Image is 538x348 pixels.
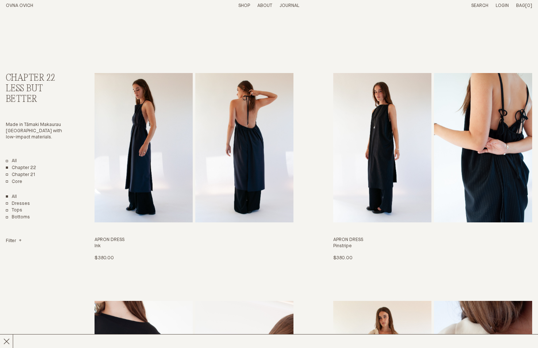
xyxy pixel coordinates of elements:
a: Dresses [6,201,30,207]
h3: Less But Better [6,84,66,105]
img: Apron Dress [333,73,431,222]
a: Chapter 22 [6,165,36,171]
a: Apron Dress [333,73,533,261]
p: Made in Tāmaki Makaurau [GEOGRAPHIC_DATA] with low-impact materials. [6,122,66,141]
span: $380.00 [95,256,114,260]
a: Show All [6,194,17,200]
a: All [6,158,17,164]
a: Journal [280,3,299,8]
h2: Chapter 22 [6,73,66,84]
a: Shop [238,3,250,8]
h4: Ink [95,243,294,249]
a: Home [6,3,33,8]
a: Search [471,3,488,8]
img: Apron Dress [95,73,193,222]
h3: Apron Dress [333,237,533,243]
a: Bottoms [6,214,30,221]
summary: About [257,3,272,9]
a: Login [496,3,509,8]
span: $380.00 [333,256,353,260]
span: [0] [525,3,532,8]
h3: Apron Dress [95,237,294,243]
a: Chapter 21 [6,172,35,178]
span: Bag [516,3,525,8]
a: Tops [6,207,22,214]
h4: Pinstripe [333,243,533,249]
summary: Filter [6,238,22,244]
a: Apron Dress [95,73,294,261]
a: Core [6,179,22,185]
